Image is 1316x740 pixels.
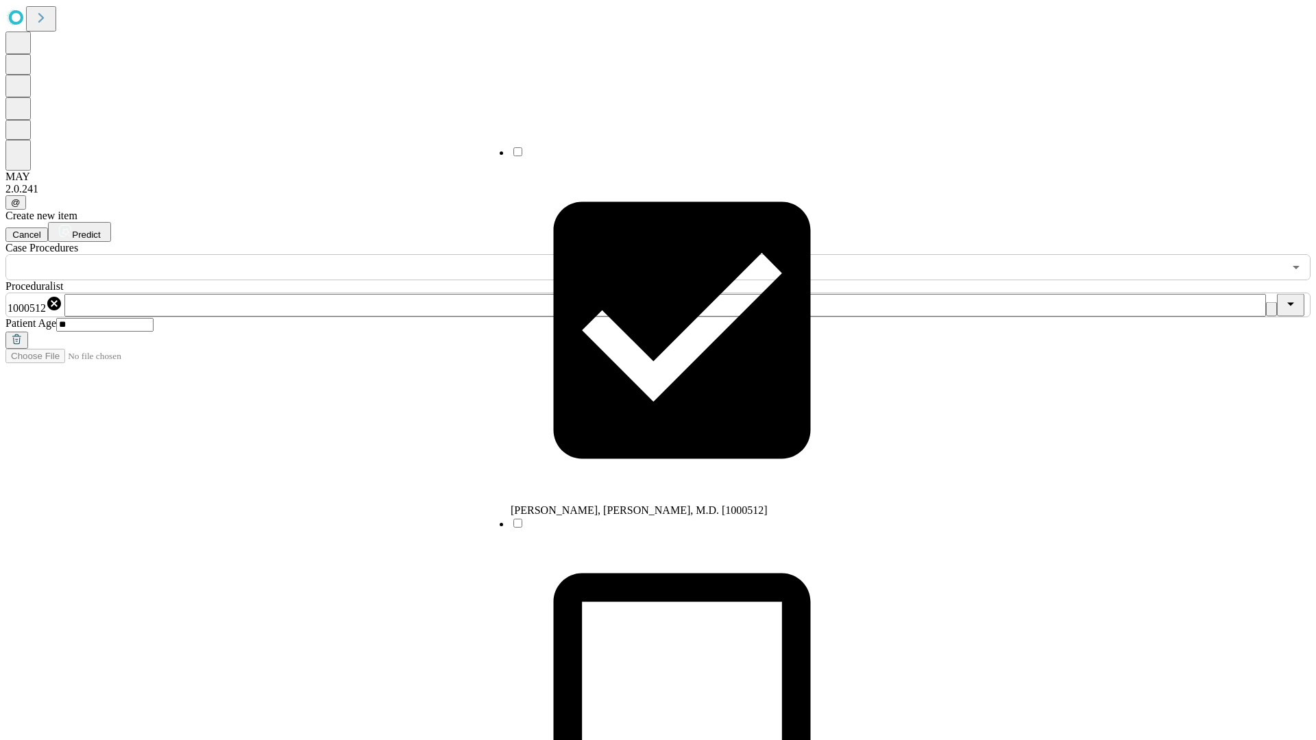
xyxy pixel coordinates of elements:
[48,222,111,242] button: Predict
[5,171,1311,183] div: MAY
[72,230,100,240] span: Predict
[5,210,77,221] span: Create new item
[11,197,21,208] span: @
[1287,258,1306,277] button: Open
[5,195,26,210] button: @
[5,280,63,292] span: Proceduralist
[511,504,768,516] span: [PERSON_NAME], [PERSON_NAME], M.D. [1000512]
[5,183,1311,195] div: 2.0.241
[1266,302,1277,317] button: Clear
[5,317,56,329] span: Patient Age
[12,230,41,240] span: Cancel
[8,295,62,314] div: 1000512
[8,302,46,314] span: 1000512
[5,242,78,254] span: Scheduled Procedure
[5,227,48,242] button: Cancel
[1277,294,1304,317] button: Close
